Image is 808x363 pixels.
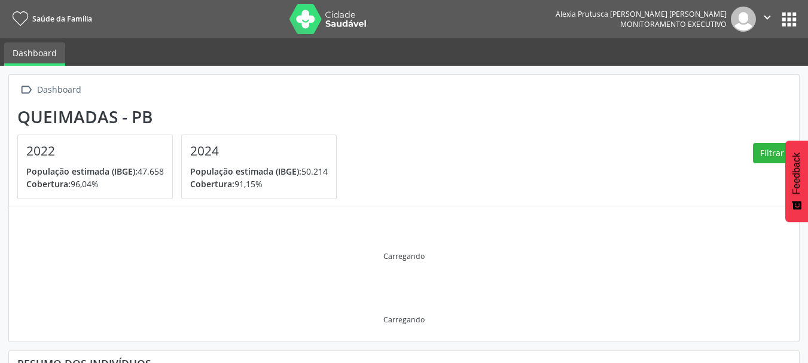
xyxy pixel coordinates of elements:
span: Feedback [791,152,802,194]
i:  [17,81,35,99]
span: Cobertura: [26,178,71,190]
div: Alexia Prutusca [PERSON_NAME] [PERSON_NAME] [556,9,727,19]
h4: 2024 [190,144,328,158]
span: População estimada (IBGE): [190,166,301,177]
h4: 2022 [26,144,164,158]
div: Carregando [383,251,425,261]
div: Dashboard [35,81,83,99]
span: Cobertura: [190,178,234,190]
i:  [761,11,774,24]
button: apps [779,9,800,30]
img: img [731,7,756,32]
span: Monitoramento Executivo [620,19,727,29]
p: 50.214 [190,165,328,178]
button: Filtrar [753,143,791,163]
div: Carregando [383,315,425,325]
span: População estimada (IBGE): [26,166,138,177]
a:  Dashboard [17,81,83,99]
button:  [756,7,779,32]
a: Saúde da Família [8,9,92,29]
div: Queimadas - PB [17,107,345,127]
span: Saúde da Família [32,14,92,24]
p: 96,04% [26,178,164,190]
p: 91,15% [190,178,328,190]
button: Feedback - Mostrar pesquisa [785,141,808,222]
p: 47.658 [26,165,164,178]
a: Dashboard [4,42,65,66]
